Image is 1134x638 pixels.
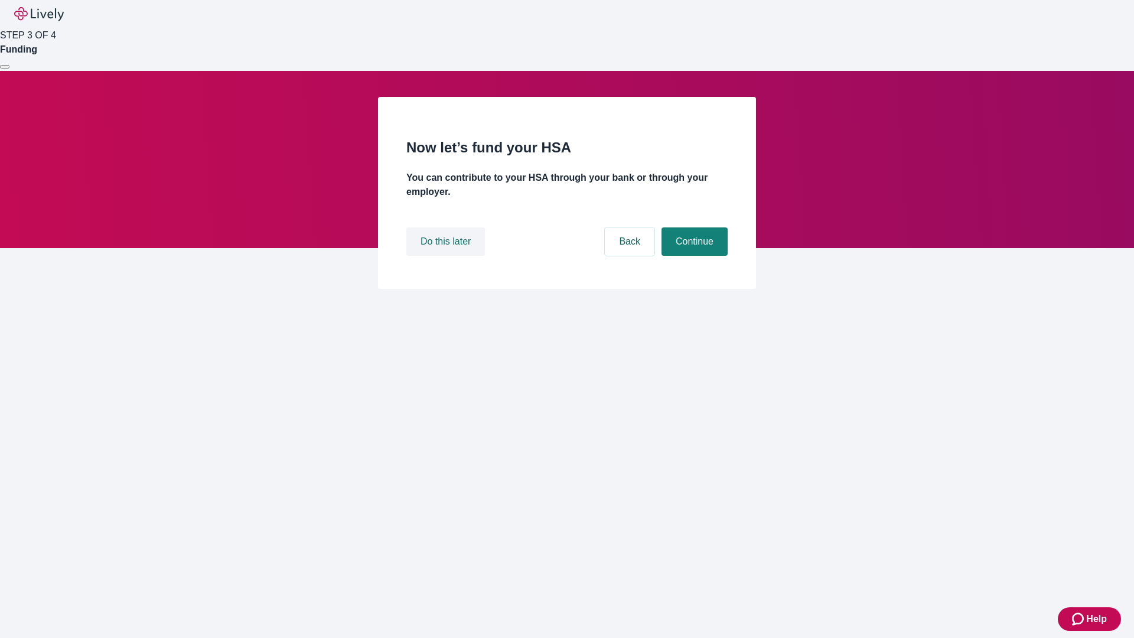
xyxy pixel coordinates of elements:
[661,227,728,256] button: Continue
[406,227,485,256] button: Do this later
[1072,612,1086,626] svg: Zendesk support icon
[406,171,728,199] h4: You can contribute to your HSA through your bank or through your employer.
[1086,612,1107,626] span: Help
[14,7,64,21] img: Lively
[605,227,654,256] button: Back
[406,137,728,158] h2: Now let’s fund your HSA
[1058,607,1121,631] button: Zendesk support iconHelp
